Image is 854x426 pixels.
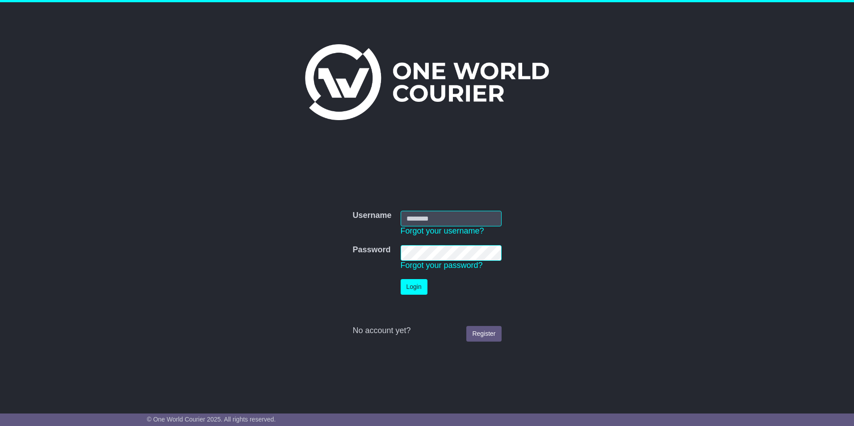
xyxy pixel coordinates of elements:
span: © One World Courier 2025. All rights reserved. [147,416,276,423]
label: Username [352,211,391,221]
div: No account yet? [352,326,501,336]
label: Password [352,245,390,255]
a: Forgot your username? [401,226,484,235]
button: Login [401,279,427,295]
a: Register [466,326,501,342]
a: Forgot your password? [401,261,483,270]
img: One World [305,44,549,120]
